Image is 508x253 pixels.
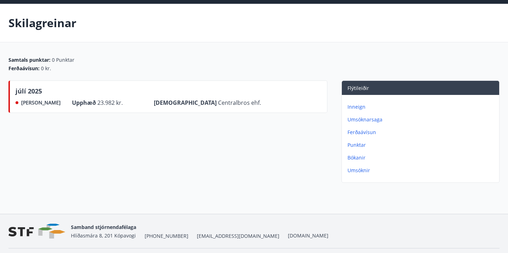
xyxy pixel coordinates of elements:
span: 0 Punktar [52,56,74,64]
span: 23.982 kr. [97,99,123,107]
p: Ferðaávísun [347,129,496,136]
span: Samtals punktar : [8,56,50,64]
span: [PHONE_NUMBER] [145,233,188,240]
img: vjCaq2fThgY3EUYqSgpjEiBg6WP39ov69hlhuPVN.png [8,224,65,239]
span: Flýtileiðir [347,85,369,91]
p: Inneign [347,103,496,110]
span: Hlíðasmára 8, 201 Kópavogi [71,232,136,239]
span: Samband stjórnendafélaga [71,224,136,230]
p: Punktar [347,141,496,149]
span: júlí 2025 [16,86,42,98]
span: Upphæð [72,99,97,107]
p: Bókanir [347,154,496,161]
span: [EMAIL_ADDRESS][DOMAIN_NAME] [197,233,279,240]
p: Skilagreinar [8,15,77,31]
span: Centralbros ehf. [218,99,261,107]
span: 0 kr. [41,65,51,72]
span: [DEMOGRAPHIC_DATA] [154,99,218,107]
p: Umsóknarsaga [347,116,496,123]
span: [PERSON_NAME] [21,99,61,106]
a: [DOMAIN_NAME] [288,232,328,239]
p: Umsóknir [347,167,496,174]
span: Ferðaávísun : [8,65,40,72]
